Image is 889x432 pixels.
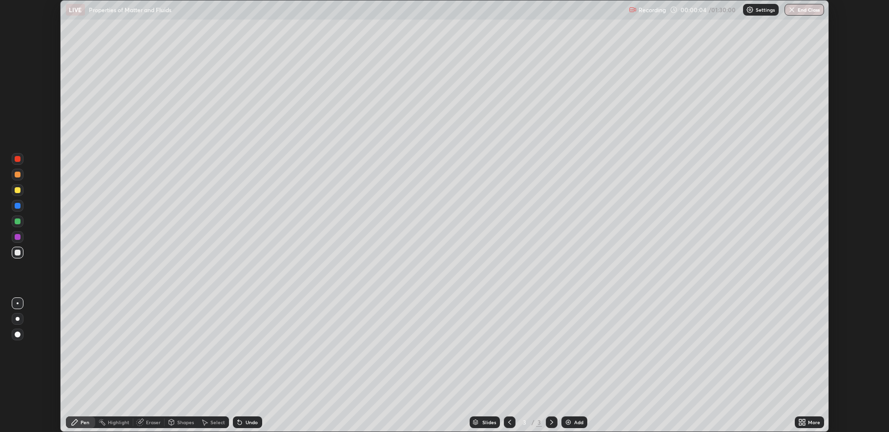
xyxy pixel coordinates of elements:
img: class-settings-icons [746,6,754,14]
div: 3 [536,418,542,427]
div: / [531,419,534,425]
div: More [808,420,820,425]
img: recording.375f2c34.svg [629,6,637,14]
button: End Class [785,4,824,16]
div: Slides [482,420,496,425]
p: Properties of Matter and Fluids [89,6,171,14]
img: add-slide-button [564,418,572,426]
div: Pen [81,420,89,425]
p: Recording [639,6,666,14]
div: Eraser [146,420,161,425]
p: LIVE [69,6,82,14]
div: Select [210,420,225,425]
p: Settings [756,7,775,12]
div: Shapes [177,420,194,425]
div: Undo [246,420,258,425]
div: Highlight [108,420,129,425]
div: 3 [519,419,529,425]
img: end-class-cross [788,6,796,14]
div: Add [574,420,583,425]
